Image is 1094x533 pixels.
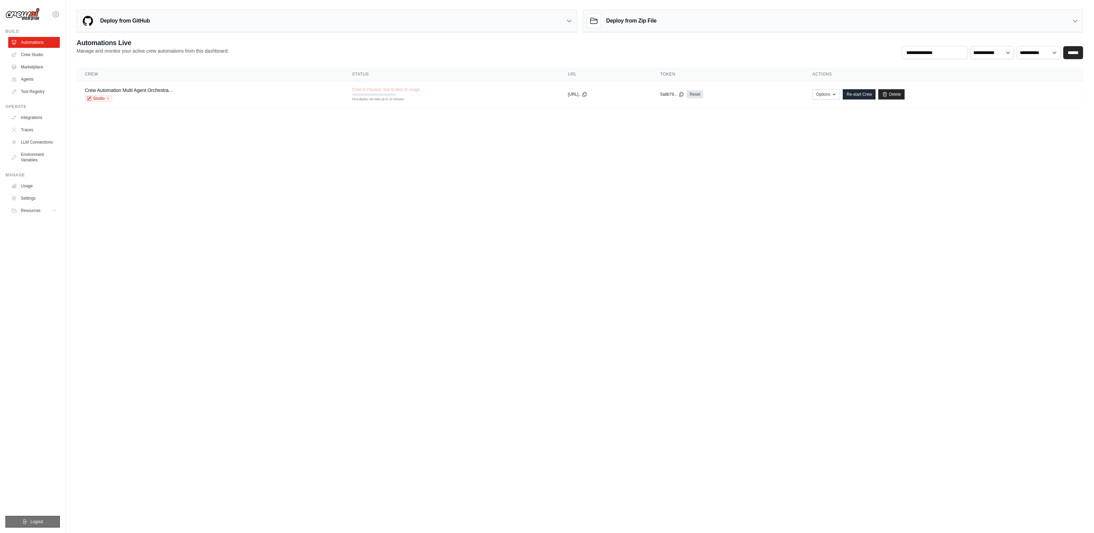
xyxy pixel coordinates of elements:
[606,17,656,25] h3: Deploy from Zip File
[560,67,652,81] th: URL
[77,67,344,81] th: Crew
[878,89,905,99] a: Delete
[352,97,396,102] div: First deploy can take up to 10 minutes
[8,49,60,60] a: Crew Studio
[77,48,229,54] p: Manage and monitor your active crew automations from this dashboard.
[21,208,40,213] span: Resources
[8,137,60,148] a: LLM Connections
[660,92,684,97] button: 5a8b79...
[8,74,60,85] a: Agents
[5,172,60,178] div: Manage
[687,90,703,98] a: Reset
[344,67,560,81] th: Status
[352,87,420,92] span: Crew is Paused, due to lack of usage
[8,193,60,204] a: Settings
[85,88,173,93] a: Crew Automation Multi Agent Orchestra...
[5,8,40,21] img: Logo
[30,519,43,524] span: Logout
[5,516,60,528] button: Logout
[652,67,804,81] th: Token
[77,38,229,48] h2: Automations Live
[81,14,95,28] img: GitHub Logo
[8,112,60,123] a: Integrations
[1060,500,1094,533] iframe: Chat Widget
[8,205,60,216] button: Resources
[8,124,60,135] a: Traces
[100,17,150,25] h3: Deploy from GitHub
[8,181,60,191] a: Usage
[843,89,876,99] a: Re-start Crew
[5,29,60,34] div: Build
[812,89,840,99] button: Options
[5,104,60,109] div: Operate
[8,86,60,97] a: Tool Registry
[8,149,60,165] a: Environment Variables
[804,67,1083,81] th: Actions
[8,62,60,72] a: Marketplace
[8,37,60,48] a: Automations
[85,95,112,102] a: Studio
